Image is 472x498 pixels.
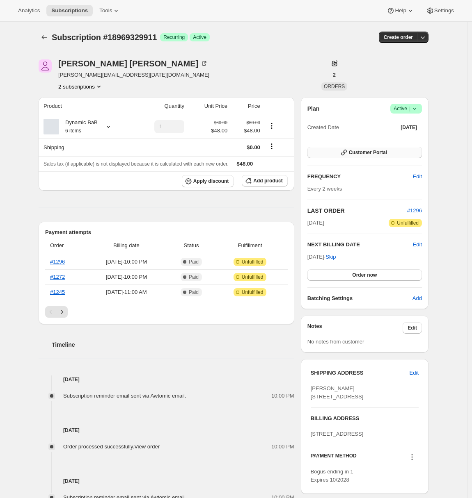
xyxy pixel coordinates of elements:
[39,426,294,434] h4: [DATE]
[307,105,320,113] h2: Plan
[58,59,208,68] div: [PERSON_NAME] [PERSON_NAME]
[311,414,419,423] h3: BILLING ADDRESS
[253,177,282,184] span: Add product
[45,228,288,236] h2: Payment attempts
[413,173,422,181] span: Edit
[408,292,427,305] button: Add
[349,149,387,156] span: Customer Portal
[307,241,413,249] h2: NEXT BILLING DATE
[56,306,68,318] button: Next
[307,123,339,132] span: Created Date
[247,120,260,125] small: $60.00
[271,392,294,400] span: 10:00 PM
[325,253,336,261] span: Skip
[265,121,278,130] button: Product actions
[13,5,45,16] button: Analytics
[52,33,157,42] span: Subscription #18969329911
[50,274,65,280] a: #1272
[412,294,422,302] span: Add
[401,124,417,131] span: [DATE]
[39,59,52,73] span: Adrian Andrade
[307,294,412,302] h6: Batching Settings
[247,144,260,150] span: $0.00
[211,127,227,135] span: $48.00
[307,207,407,215] h2: LAST ORDER
[242,259,263,265] span: Unfulfilled
[307,322,403,334] h3: Notes
[265,142,278,151] button: Shipping actions
[58,71,209,79] span: [PERSON_NAME][EMAIL_ADDRESS][DATE][DOMAIN_NAME]
[46,5,93,16] button: Subscriptions
[321,250,341,264] button: Skip
[307,254,336,260] span: [DATE] ·
[58,82,103,91] button: Product actions
[324,84,345,89] span: ORDERS
[307,147,422,158] button: Customer Portal
[413,241,422,249] button: Edit
[134,443,160,450] a: View order
[232,127,260,135] span: $48.00
[237,161,253,167] span: $48.00
[382,5,419,16] button: Help
[50,289,65,295] a: #1245
[87,241,165,250] span: Billing date
[333,72,336,78] span: 2
[170,241,213,250] span: Status
[87,258,165,266] span: [DATE] · 10:00 PM
[39,375,294,384] h4: [DATE]
[307,339,364,345] span: No notes from customer
[434,7,454,14] span: Settings
[193,34,206,41] span: Active
[63,443,160,450] span: Order processed successfully.
[189,274,199,280] span: Paid
[311,431,364,437] span: [STREET_ADDRESS]
[242,274,263,280] span: Unfulfilled
[39,138,133,156] th: Shipping
[408,325,417,331] span: Edit
[379,32,418,43] button: Create order
[217,241,282,250] span: Fulfillment
[44,161,229,167] span: Sales tax (if applicable) is not displayed because it is calculated with each new order.
[307,219,324,227] span: [DATE]
[407,207,422,214] a: #1296
[307,186,342,192] span: Every 2 weeks
[39,32,50,43] button: Subscriptions
[311,468,353,483] span: Bogus ending in 1 Expires 10/2028
[311,453,357,464] h3: PAYMENT METHOD
[396,122,422,133] button: [DATE]
[187,97,230,115] th: Unit Price
[193,178,229,184] span: Apply discount
[45,306,288,318] nav: Pagination
[63,393,186,399] span: Subscription reminder email sent via Awtomic email.
[230,97,263,115] th: Price
[395,7,406,14] span: Help
[59,118,98,135] div: Dynamic BaB
[328,69,341,81] button: 2
[214,120,227,125] small: $60.00
[242,175,287,186] button: Add product
[65,128,81,134] small: 6 items
[45,236,85,255] th: Order
[384,34,413,41] span: Create order
[39,477,294,485] h4: [DATE]
[87,288,165,296] span: [DATE] · 11:00 AM
[410,369,419,377] span: Edit
[50,259,65,265] a: #1296
[311,369,410,377] h3: SHIPPING ADDRESS
[182,175,234,187] button: Apply discount
[311,385,364,400] span: [PERSON_NAME] [STREET_ADDRESS]
[99,7,112,14] span: Tools
[242,289,263,296] span: Unfulfilled
[52,341,294,349] h2: Timeline
[133,97,187,115] th: Quantity
[94,5,125,16] button: Tools
[394,105,419,113] span: Active
[397,220,419,226] span: Unfulfilled
[405,366,424,380] button: Edit
[409,105,410,112] span: |
[51,7,88,14] span: Subscriptions
[39,97,133,115] th: Product
[163,34,185,41] span: Recurring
